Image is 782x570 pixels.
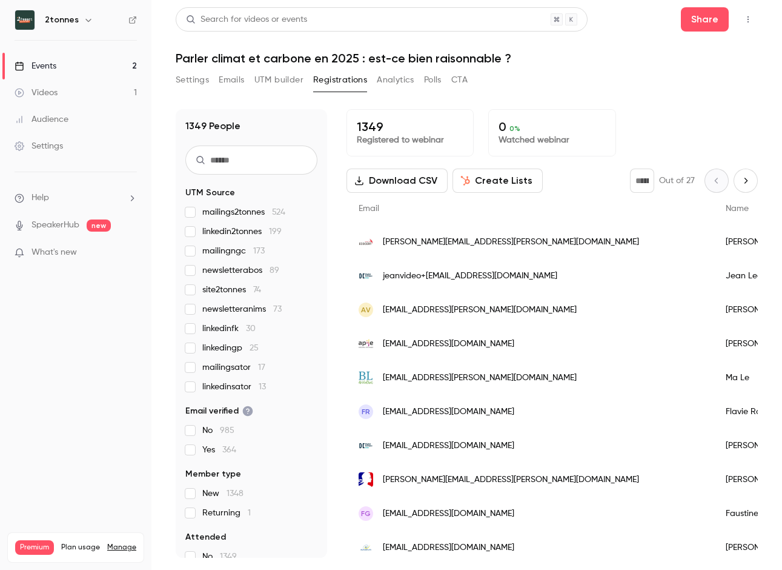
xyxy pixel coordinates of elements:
[202,206,285,218] span: mailings2tonnes
[202,361,265,374] span: mailingsator
[202,342,259,354] span: linkedingp
[248,509,251,517] span: 1
[383,440,514,452] span: [EMAIL_ADDRESS][DOMAIN_NAME]
[202,245,265,257] span: mailingngc
[499,134,605,146] p: Watched webinar
[509,124,520,133] span: 0 %
[452,169,543,193] button: Create Lists
[250,344,259,352] span: 25
[383,236,639,249] span: [PERSON_NAME][EMAIL_ADDRESS][PERSON_NAME][DOMAIN_NAME]
[734,169,758,193] button: Next page
[357,119,463,134] p: 1349
[220,426,234,435] span: 985
[359,370,373,385] img: bl-evolution.com
[185,119,240,133] h1: 1349 People
[359,269,373,283] img: live.fr
[202,264,279,277] span: newsletterabos
[357,134,463,146] p: Registered to webinar
[227,489,244,498] span: 1348
[254,70,303,90] button: UTM builder
[202,444,236,456] span: Yes
[273,305,282,313] span: 73
[61,543,100,552] span: Plan usage
[383,270,557,283] span: jeanvideo+[EMAIL_ADDRESS][DOMAIN_NAME]
[383,406,514,418] span: [EMAIL_ADDRESS][DOMAIN_NAME]
[219,70,244,90] button: Emails
[726,204,749,213] span: Name
[15,192,137,204] li: help-dropdown-opener
[176,51,758,65] h1: Parler climat et carbone en 2025 : est-ce bien raisonnable ?
[253,247,265,255] span: 173
[499,119,605,134] p: 0
[87,220,111,232] span: new
[359,337,373,351] img: apije.org
[383,304,577,317] span: [EMAIL_ADDRESS][PERSON_NAME][DOMAIN_NAME]
[185,468,241,480] span: Member type
[270,266,279,275] span: 89
[359,540,373,555] img: euroserum.com
[222,446,236,454] span: 364
[246,324,256,333] span: 30
[202,226,282,238] span: linkedin2tonnes
[220,552,237,561] span: 1349
[259,383,266,391] span: 13
[202,507,251,519] span: Returning
[451,70,468,90] button: CTA
[253,286,261,294] span: 74
[202,303,282,315] span: newsletteranims
[122,247,137,258] iframe: Noticeable Trigger
[383,338,514,350] span: [EMAIL_ADDRESS][DOMAIN_NAME]
[15,10,35,30] img: 2tonnes
[45,14,79,26] h6: 2tonnes
[313,70,367,90] button: Registrations
[15,140,63,152] div: Settings
[202,381,266,393] span: linkedinsator
[15,113,68,126] div: Audience
[185,405,253,417] span: Email verified
[361,304,371,315] span: aV
[383,508,514,520] span: [EMAIL_ADDRESS][DOMAIN_NAME]
[359,472,373,487] img: interieur.gouv.fr
[362,406,370,417] span: FR
[359,438,373,453] img: live.fr
[31,219,79,232] a: SpeakerHub
[176,70,209,90] button: Settings
[659,175,695,187] p: Out of 27
[202,284,261,296] span: site2tonnes
[202,424,234,437] span: No
[31,246,77,259] span: What's new
[185,531,226,543] span: Attended
[383,541,514,554] span: [EMAIL_ADDRESS][DOMAIN_NAME]
[681,7,729,32] button: Share
[377,70,414,90] button: Analytics
[15,540,54,555] span: Premium
[424,70,442,90] button: Polls
[359,204,379,213] span: Email
[346,169,448,193] button: Download CSV
[383,474,639,486] span: [PERSON_NAME][EMAIL_ADDRESS][PERSON_NAME][DOMAIN_NAME]
[31,192,49,204] span: Help
[15,60,56,72] div: Events
[258,363,265,372] span: 17
[272,208,285,216] span: 524
[383,372,577,384] span: [EMAIL_ADDRESS][PERSON_NAME][DOMAIN_NAME]
[186,13,307,26] div: Search for videos or events
[202,323,256,335] span: linkedinfk
[359,235,373,249] img: ecocert.com
[15,87,58,99] div: Videos
[185,187,235,199] span: UTM Source
[361,508,371,519] span: FG
[202,488,244,500] span: New
[269,227,282,236] span: 199
[202,551,237,563] span: No
[107,543,136,552] a: Manage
